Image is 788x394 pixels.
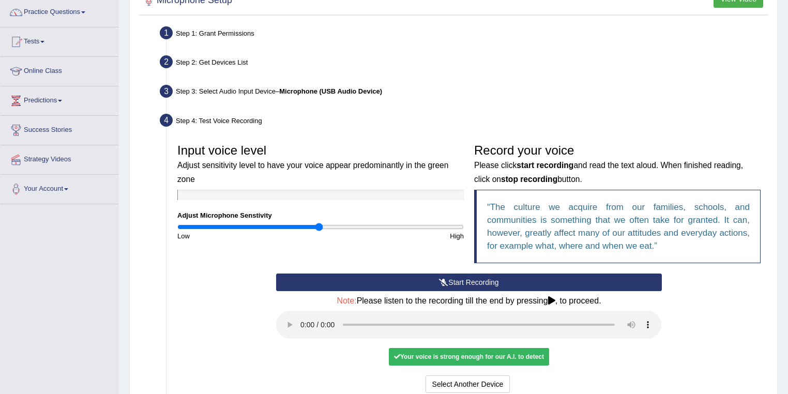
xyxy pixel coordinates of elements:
a: Strategy Videos [1,145,118,171]
b: start recording [517,161,573,170]
h3: Record your voice [474,144,761,185]
a: Your Account [1,175,118,201]
a: Online Class [1,57,118,83]
div: Step 3: Select Audio Input Device [155,82,772,104]
span: Note: [337,296,356,305]
b: stop recording [501,175,557,184]
label: Adjust Microphone Senstivity [177,210,272,220]
h4: Please listen to the recording till the end by pressing , to proceed. [276,296,661,306]
a: Tests [1,27,118,53]
b: Microphone (USB Audio Device) [279,87,382,95]
button: Select Another Device [426,375,510,393]
span: – [276,87,382,95]
div: Step 1: Grant Permissions [155,23,772,46]
a: Success Stories [1,116,118,142]
div: Step 2: Get Devices List [155,52,772,75]
small: Please click and read the text aloud. When finished reading, click on button. [474,161,743,183]
div: High [321,231,469,241]
div: Step 4: Test Voice Recording [155,111,772,133]
h3: Input voice level [177,144,464,185]
q: The culture we acquire from our families, schools, and communities is something that we often tak... [487,202,750,251]
div: Your voice is strong enough for our A.I. to detect [389,348,549,366]
button: Start Recording [276,274,661,291]
div: Low [172,231,321,241]
small: Adjust sensitivity level to have your voice appear predominantly in the green zone [177,161,448,183]
a: Predictions [1,86,118,112]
